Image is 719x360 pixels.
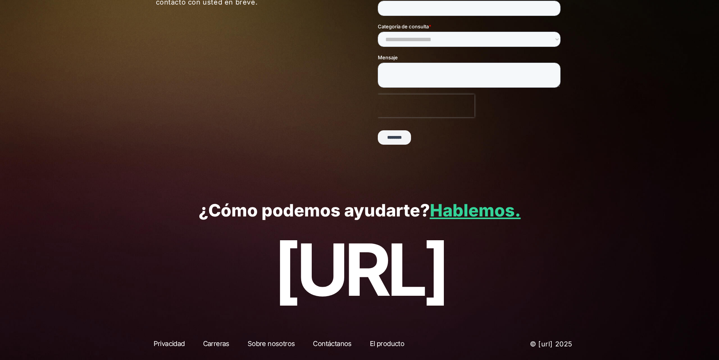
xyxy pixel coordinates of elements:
a: Contáctanos [306,337,358,351]
a: Privacidad [147,337,192,351]
font: [URL] [274,226,446,313]
font: Carreras [203,339,229,347]
font: ¿Cómo podemos ayudarte? [199,200,430,221]
font: © [URL] 2025 [530,340,573,348]
a: Sobre nosotros [241,337,302,351]
font: Sobre nosotros [248,339,295,347]
font: El producto [370,339,404,347]
a: Carreras [196,337,236,351]
a: El producto [363,337,411,351]
a: Hablemos. [430,200,521,221]
font: Privacidad [154,339,185,347]
font: Contáctanos [313,339,351,347]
